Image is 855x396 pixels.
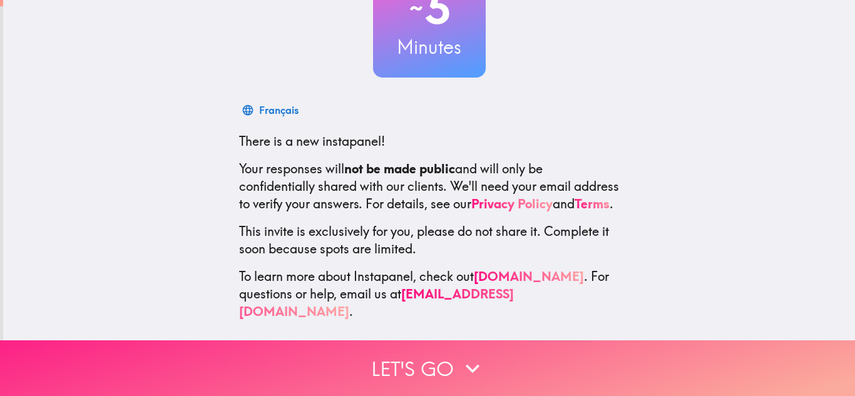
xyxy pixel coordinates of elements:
[259,101,299,119] div: Français
[239,268,620,320] p: To learn more about Instapanel, check out . For questions or help, email us at .
[471,196,553,211] a: Privacy Policy
[373,34,486,60] h3: Minutes
[575,196,610,211] a: Terms
[474,268,584,284] a: [DOMAIN_NAME]
[239,133,385,149] span: There is a new instapanel!
[239,286,514,319] a: [EMAIL_ADDRESS][DOMAIN_NAME]
[239,160,620,213] p: Your responses will and will only be confidentially shared with our clients. We'll need your emai...
[239,223,620,258] p: This invite is exclusively for you, please do not share it. Complete it soon because spots are li...
[344,161,455,176] b: not be made public
[239,98,304,123] button: Français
